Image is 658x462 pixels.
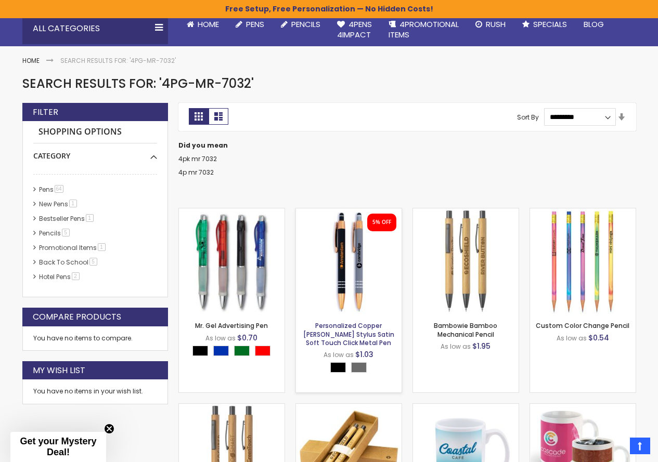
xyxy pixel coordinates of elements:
img: Mr. Gel Advertising pen [179,208,285,314]
a: 4Pens4impact [329,13,380,47]
a: Bambowie Bamboo Mechanical Pencil [434,321,497,338]
dt: Did you mean [178,141,636,150]
div: Get your Mystery Deal!Close teaser [10,432,106,462]
strong: Filter [33,107,58,118]
strong: Search results for: '4PG-MR-7032' [60,56,176,65]
span: $0.54 [588,333,609,343]
span: 1 [69,200,77,207]
span: As low as [441,342,471,351]
img: Custom Color Change Pencil [530,208,636,314]
span: 4Pens 4impact [337,19,372,40]
a: Hotel Pens​2 [36,272,83,281]
span: Pencils [291,19,320,30]
strong: My Wish List [33,365,85,376]
span: Rush [486,19,506,30]
a: Mr. Gel Advertising Pen [195,321,268,330]
a: 12 Oz SimpliColor Mug [530,403,636,412]
div: Select A Color [330,362,372,375]
a: Personalized Copper [PERSON_NAME] Stylus Satin Soft Touch Click Metal Pen [303,321,394,347]
span: 64 [55,185,63,193]
div: You have no items in your wish list. [33,387,157,395]
div: Blue [213,346,229,356]
span: 5 [62,229,70,236]
span: Pens [246,19,264,30]
a: Personalized Copper Penny Stylus Satin Soft Touch Click Metal Pen [296,208,402,217]
a: Home [178,13,227,36]
span: Blog [584,19,604,30]
a: Pencils [273,13,329,36]
span: As low as [324,350,354,359]
a: New Pens1 [36,200,81,208]
div: Red [255,346,270,356]
iframe: Google Customer Reviews [572,434,658,462]
a: Specials [514,13,575,36]
span: $0.70 [237,333,257,343]
a: Bestseller Pens1 [36,214,97,223]
a: 4pk mr 7032 [178,154,217,163]
span: 1 [98,243,106,251]
span: 4PROMOTIONAL ITEMS [389,19,459,40]
div: All Categories [22,13,168,44]
strong: Shopping Options [33,121,157,143]
a: Promotional Items1 [36,243,109,252]
div: Black [330,362,346,373]
a: Bambowie Bamboo Mechanical Pencil [413,208,519,217]
a: Home [22,56,40,65]
span: Specials [533,19,567,30]
span: 2 [72,272,80,280]
div: Select A Color [192,346,276,359]
a: Custom Color Change Pencil [536,321,629,330]
div: Green [234,346,250,356]
span: $1.03 [355,349,373,360]
button: Close teaser [104,424,114,434]
a: Pens64 [36,185,67,194]
div: Grey [351,362,367,373]
a: Personalized Bambowie Bamboo Pen [179,403,285,412]
a: Pens [227,13,273,36]
div: Category [33,143,157,161]
span: Home [198,19,219,30]
span: As low as [557,334,587,342]
a: Pencils5 [36,229,73,237]
a: Bambowie Bamboo Gift Set [296,403,402,412]
span: Search results for: '4PG-MR-7032' [22,75,254,92]
img: Personalized Copper Penny Stylus Satin Soft Touch Click Metal Pen [296,208,402,314]
a: Custom Color Change Pencil [530,208,636,217]
img: Bambowie Bamboo Mechanical Pencil [413,208,519,314]
div: Black [192,346,208,356]
span: 5 [89,258,97,266]
strong: Compare Products [33,311,121,323]
a: 4p mr 7032 [178,168,214,177]
span: As low as [205,334,236,342]
a: Mr. Gel Advertising pen [179,208,285,217]
span: Get your Mystery Deal! [20,436,96,457]
label: Sort By [517,112,539,121]
a: 15 Oz SimpliColor Mug [413,403,519,412]
a: Rush [467,13,514,36]
a: Back To School5 [36,258,101,267]
span: $1.95 [472,341,491,351]
a: Blog [575,13,612,36]
span: 1 [86,214,94,222]
a: 4PROMOTIONALITEMS [380,13,467,47]
strong: Grid [189,108,209,125]
div: 5% OFF [372,219,391,226]
div: You have no items to compare. [22,326,168,351]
